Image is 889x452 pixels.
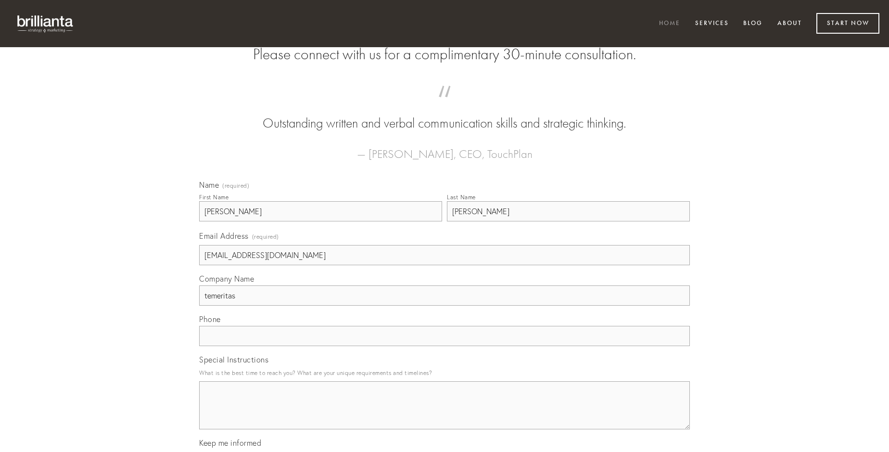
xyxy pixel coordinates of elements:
[252,230,279,243] span: (required)
[199,274,254,284] span: Company Name
[199,194,229,201] div: First Name
[222,183,249,189] span: (required)
[737,16,769,32] a: Blog
[199,438,261,448] span: Keep me informed
[10,10,82,38] img: brillianta - research, strategy, marketing
[199,366,690,379] p: What is the best time to reach you? What are your unique requirements and timelines?
[215,95,674,114] span: “
[199,45,690,64] h2: Please connect with us for a complimentary 30-minute consultation.
[215,133,674,164] figcaption: — [PERSON_NAME], CEO, TouchPlan
[199,314,221,324] span: Phone
[816,13,879,34] a: Start Now
[653,16,686,32] a: Home
[771,16,808,32] a: About
[199,231,249,241] span: Email Address
[199,355,268,364] span: Special Instructions
[215,95,674,133] blockquote: Outstanding written and verbal communication skills and strategic thinking.
[447,194,476,201] div: Last Name
[689,16,735,32] a: Services
[199,180,219,190] span: Name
